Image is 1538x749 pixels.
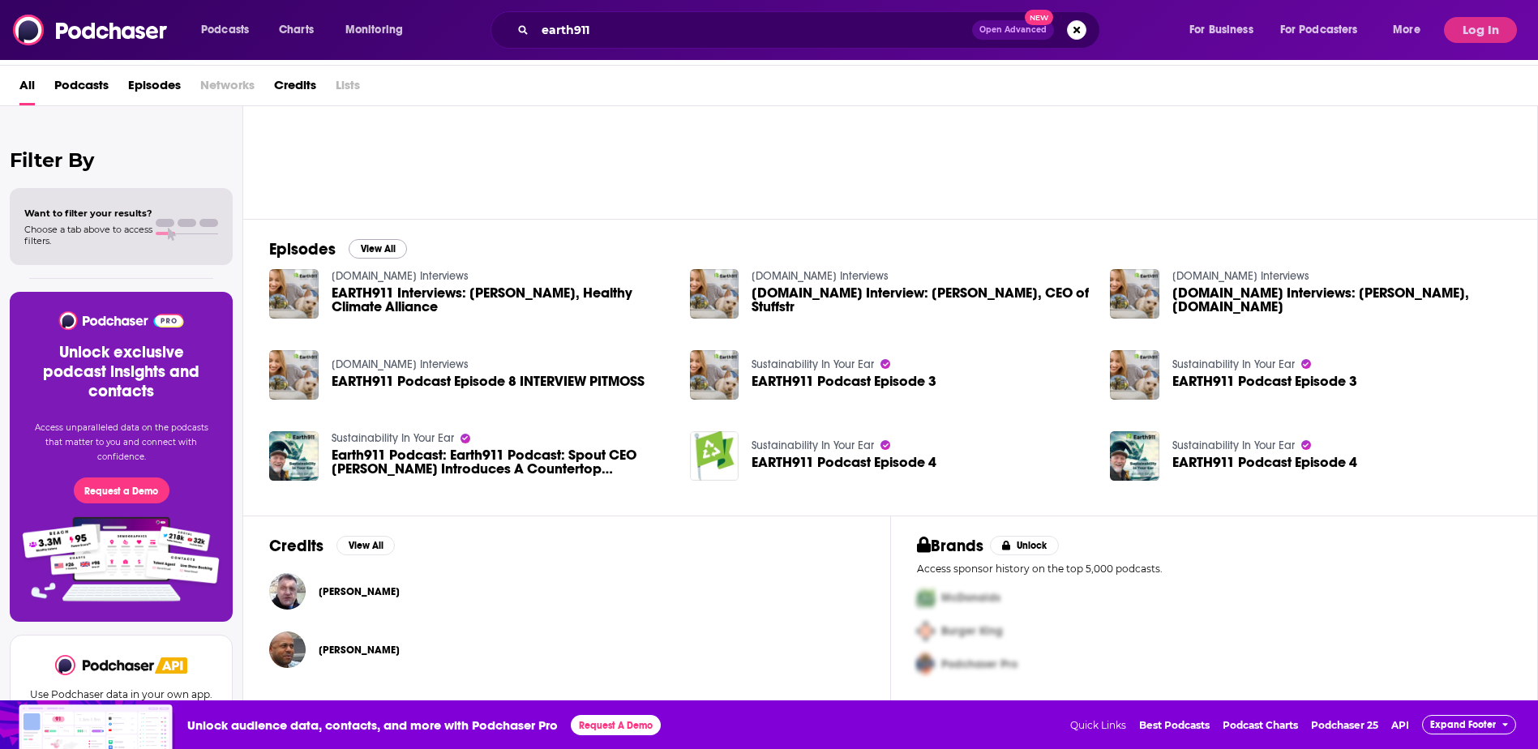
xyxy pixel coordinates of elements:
[332,286,670,314] span: EARTH911 Interviews: [PERSON_NAME], Healthy Climate Alliance
[1172,357,1295,371] a: Sustainability In Your Ear
[690,431,739,481] img: EARTH911 Podcast Episode 4
[269,536,395,556] a: CreditsView All
[319,585,400,598] a: Brian Staveley
[1382,17,1441,43] button: open menu
[30,688,212,700] p: Use Podchaser data in your own app.
[190,17,270,43] button: open menu
[1444,17,1517,43] button: Log In
[990,536,1059,555] button: Unlock
[268,17,323,43] a: Charts
[269,631,306,668] img: Rockmond Dunbar
[332,286,670,314] a: EARTH911 Interviews: Peter Fiekowsky, Healthy Climate Alliance
[1070,719,1126,731] span: Quick Links
[1110,431,1159,481] img: EARTH911 Podcast Episode 4
[10,148,233,172] h2: Filter By
[752,357,874,371] a: Sustainability In Your Ear
[1178,17,1274,43] button: open menu
[279,19,314,41] span: Charts
[1172,286,1511,314] a: Earth911.com Interviews: Cynthia Figge, CSRHub.com
[1430,719,1496,730] span: Expand Footer
[74,477,169,503] button: Request a Demo
[19,72,35,105] a: All
[269,350,319,400] img: EARTH911 Podcast Episode 8 INTERVIEW PITMOSS
[690,350,739,400] a: EARTH911 Podcast Episode 3
[319,644,400,657] a: Rockmond Dunbar
[571,715,661,735] button: Request A Demo
[1139,719,1210,731] a: Best Podcasts
[1270,17,1382,43] button: open menu
[1172,374,1357,388] span: EARTH911 Podcast Episode 3
[1110,269,1159,319] img: Earth911.com Interviews: Cynthia Figge, CSRHub.com
[941,591,1000,605] span: McDonalds
[269,573,306,610] img: Brian Staveley
[752,286,1090,314] span: [DOMAIN_NAME] Interview: [PERSON_NAME], CEO of Stuffstr
[200,72,255,105] span: Networks
[752,456,936,469] a: EARTH911 Podcast Episode 4
[1172,439,1295,452] a: Sustainability In Your Ear
[917,536,984,556] h2: Brands
[752,374,936,388] a: EARTH911 Podcast Episode 3
[269,269,319,319] img: EARTH911 Interviews: Peter Fiekowsky, Healthy Climate Alliance
[269,431,319,481] img: Earth911 Podcast: Earth911 Podcast: Spout CEO Reuben Vollmer Introduces A Countertop Atmospheric ...
[55,655,156,675] img: Podchaser - Follow, Share and Rate Podcasts
[910,581,941,614] img: First Pro Logo
[269,624,864,676] button: Rockmond DunbarRockmond Dunbar
[128,72,181,105] a: Episodes
[332,448,670,476] span: Earth911 Podcast: Earth911 Podcast: Spout CEO [PERSON_NAME] Introduces A Countertop Atmospheric W...
[1110,350,1159,400] img: EARTH911 Podcast Episode 3
[752,269,889,283] a: Earth911.com Interviews
[1422,715,1516,734] button: Expand Footer
[13,15,169,45] img: Podchaser - Follow, Share and Rate Podcasts
[345,19,403,41] span: Monitoring
[201,19,249,41] span: Podcasts
[29,421,213,464] p: Access unparalleled data on the podcasts that matter to you and connect with confidence.
[972,20,1054,40] button: Open AdvancedNew
[274,72,316,105] a: Credits
[506,11,1116,49] div: Search podcasts, credits, & more...
[941,624,1003,638] span: Burger King
[269,536,323,556] h2: Credits
[269,239,407,259] a: EpisodesView All
[1393,19,1420,41] span: More
[1280,19,1358,41] span: For Podcasters
[535,17,972,43] input: Search podcasts, credits, & more...
[1172,286,1511,314] span: [DOMAIN_NAME] Interviews: [PERSON_NAME], [DOMAIN_NAME]
[910,614,941,648] img: Second Pro Logo
[979,26,1047,34] span: Open Advanced
[690,269,739,319] img: EARTH911.com Interview: John Atcheson, CEO of Stuffstr
[941,657,1017,671] span: Podchaser Pro
[1391,719,1409,731] a: API
[319,644,400,657] span: [PERSON_NAME]
[1172,269,1309,283] a: Earth911.com Interviews
[332,374,645,388] a: EARTH911 Podcast Episode 8 INTERVIEW PITMOSS
[334,17,424,43] button: open menu
[24,208,152,219] span: Want to filter your results?
[332,357,469,371] a: Earth911.com Interviews
[1172,456,1357,469] a: EARTH911 Podcast Episode 4
[155,657,187,674] img: Podchaser API banner
[336,536,395,555] button: View All
[58,311,185,330] img: Podchaser - Follow, Share and Rate Podcasts
[752,439,874,452] a: Sustainability In Your Ear
[17,516,225,602] img: Pro Features
[269,239,336,259] h2: Episodes
[54,72,109,105] a: Podcasts
[910,648,941,681] img: Third Pro Logo
[319,585,400,598] span: [PERSON_NAME]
